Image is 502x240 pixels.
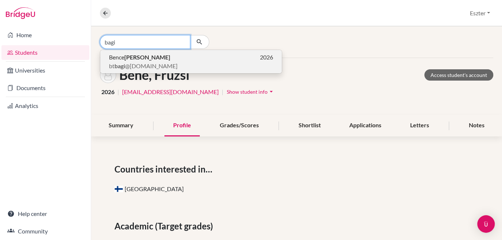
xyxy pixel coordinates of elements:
[467,6,493,20] button: Eszter
[122,88,219,96] a: [EMAIL_ADDRESS][DOMAIN_NAME]
[114,186,123,192] span: Finland
[100,35,190,49] input: Find student by name...
[6,7,35,19] img: Bridge-U
[101,88,114,96] span: 2026
[477,215,495,233] div: Open Intercom Messenger
[164,115,200,136] div: Profile
[1,98,89,113] a: Analytics
[114,163,215,176] span: Countries interested in…
[1,206,89,221] a: Help center
[114,185,184,192] span: [GEOGRAPHIC_DATA]
[114,62,125,69] b: bagi
[401,115,438,136] div: Letters
[1,224,89,239] a: Community
[1,45,89,60] a: Students
[117,88,119,96] span: |
[109,62,178,70] span: bt @[DOMAIN_NAME]
[100,50,282,73] button: Bence[PERSON_NAME]2026btbagi@[DOMAIN_NAME]
[119,67,190,83] h1: Bene, Fruzsi
[226,86,275,97] button: Show student infoarrow_drop_down
[1,63,89,78] a: Universities
[1,81,89,95] a: Documents
[260,53,273,62] span: 2026
[424,69,493,81] a: Access student's account
[100,115,142,136] div: Summary
[109,53,170,62] span: Bence
[222,88,223,96] span: |
[268,88,275,95] i: arrow_drop_down
[290,115,330,136] div: Shortlist
[114,220,216,233] span: Academic (Target grades)
[1,28,89,42] a: Home
[100,67,116,83] img: Fruzsi Bene's avatar
[211,115,268,136] div: Grades/Scores
[124,54,170,61] b: [PERSON_NAME]
[460,115,493,136] div: Notes
[340,115,390,136] div: Applications
[227,89,268,95] span: Show student info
